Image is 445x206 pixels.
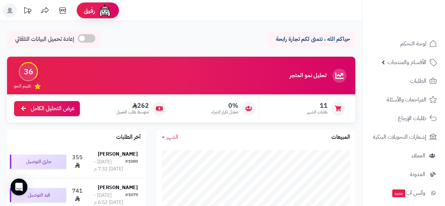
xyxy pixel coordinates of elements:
[14,101,80,116] a: عرض التحليل الكامل
[392,189,405,197] span: جديد
[367,147,441,164] a: العملاء
[397,12,438,27] img: logo-2.png
[392,188,425,198] span: وآتس آب
[116,134,141,141] h3: آخر الطلبات
[367,166,441,183] a: المدونة
[412,151,425,161] span: العملاء
[14,83,31,89] span: تقييم النمو
[331,134,350,141] h3: المبيعات
[307,109,328,115] span: طلبات الشهر
[98,184,138,191] strong: [PERSON_NAME]
[211,102,238,110] span: 0%
[19,4,36,19] a: تحديثات المنصة
[367,110,441,127] a: طلبات الإرجاع
[367,91,441,108] a: المراجعات والأسئلة
[10,155,66,169] div: جاري التوصيل
[211,109,238,115] span: معدل تكرار الشراء
[273,35,350,43] p: حياكم الله ، نتمنى لكم تجارة رابحة
[400,39,426,49] span: لوحة التحكم
[98,4,112,18] img: ai-face.png
[94,192,125,206] div: [DATE] - [DATE] 6:52 م
[387,95,426,105] span: المراجعات والأسئلة
[125,158,138,173] div: #1080
[15,35,74,43] span: إعادة تحميل البيانات التلقائي
[69,145,86,178] td: 355
[307,102,328,110] span: 11
[116,109,149,115] span: متوسط طلب العميل
[125,192,138,206] div: #1079
[367,129,441,145] a: إشعارات التحويلات البنكية
[398,113,426,123] span: طلبات الإرجاع
[410,169,425,179] span: المدونة
[410,76,426,86] span: الطلبات
[98,150,138,158] strong: [PERSON_NAME]
[84,6,95,15] span: رفيق
[367,185,441,201] a: وآتس آبجديد
[31,105,75,113] span: عرض التحليل الكامل
[10,188,66,202] div: قيد التوصيل
[290,73,326,79] h3: تحليل نمو المتجر
[367,35,441,52] a: لوحة التحكم
[11,179,27,195] div: Open Intercom Messenger
[116,102,149,110] span: 262
[167,133,178,141] span: الشهر
[94,158,125,173] div: [DATE] - [DATE] 7:32 م
[388,57,426,67] span: الأقسام والمنتجات
[367,73,441,89] a: الطلبات
[373,132,426,142] span: إشعارات التحويلات البنكية
[162,133,178,141] a: الشهر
